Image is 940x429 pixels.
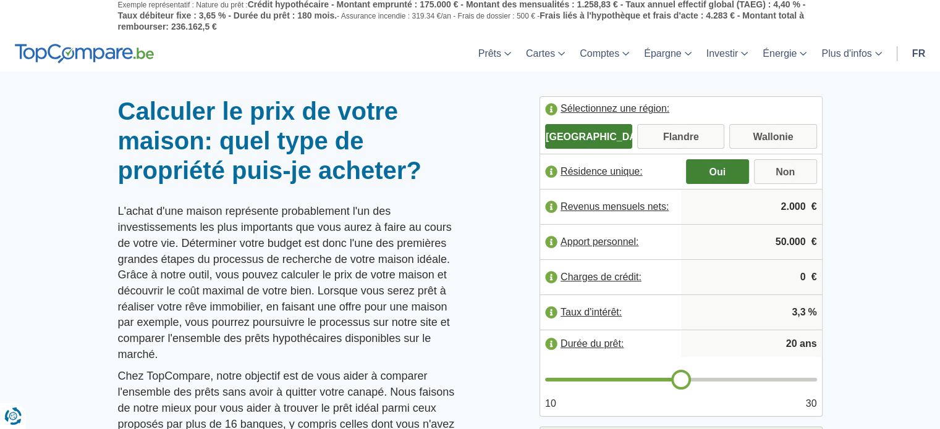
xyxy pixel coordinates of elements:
label: Non [754,159,817,184]
span: % [808,306,816,320]
a: Prêts [471,35,519,72]
input: | [686,260,817,294]
input: | [686,190,817,223]
span: € [811,200,817,214]
label: [GEOGRAPHIC_DATA] [545,124,632,149]
h1: Calculer le prix de votre maison: quel type de propriété puis-je acheter? [118,96,461,185]
label: Oui [686,159,749,184]
span: € [811,270,817,285]
a: Comptes [572,35,637,72]
span: 30 [806,397,817,411]
span: € [811,235,817,249]
label: Sélectionnez une région: [540,97,822,124]
label: Charges de crédit: [540,264,681,291]
label: Flandre [637,124,724,149]
label: Taux d'intérêt: [540,299,681,326]
label: Durée du prêt: [540,330,681,357]
label: Wallonie [729,124,816,149]
a: Énergie [755,35,814,72]
label: Revenus mensuels nets: [540,193,681,220]
span: ans [800,337,817,351]
a: Cartes [519,35,572,72]
a: Plus d'infos [814,35,889,72]
img: TopCompare [15,44,154,64]
input: | [686,296,817,329]
label: Apport personnel: [540,228,681,256]
p: L'achat d'une maison représente probablement l'un des investissements les plus importants que vou... [118,204,461,362]
span: Frais liés à l'hypothèque et frais d'acte : 4.283 € - Montant total à rembourser: 236.162,5 € [118,10,804,31]
input: | [686,225,817,259]
label: Résidence unique: [540,158,681,185]
a: Investir [699,35,756,72]
a: Épargne [637,35,699,72]
span: 10 [545,397,556,411]
a: fr [905,35,933,72]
